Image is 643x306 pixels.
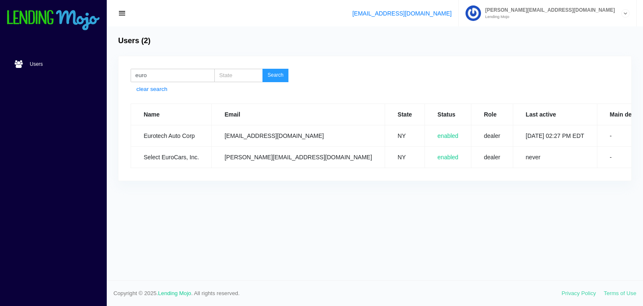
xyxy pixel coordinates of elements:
input: Search name/email [131,69,215,82]
span: enabled [437,154,458,161]
span: Users [30,62,43,67]
td: NY [385,147,424,168]
button: Search [262,69,288,82]
th: Role [471,104,513,125]
td: Select EuroCars, Inc. [131,147,212,168]
span: [PERSON_NAME][EMAIL_ADDRESS][DOMAIN_NAME] [481,8,615,13]
td: [PERSON_NAME][EMAIL_ADDRESS][DOMAIN_NAME] [212,147,385,168]
th: Name [131,104,212,125]
a: Terms of Use [604,290,636,296]
span: Copyright © 2025. . All rights reserved. [113,289,562,298]
th: Last active [513,104,597,125]
td: never [513,147,597,168]
input: State [214,69,263,82]
img: Profile image [466,5,481,21]
td: NY [385,125,424,147]
td: Eurotech Auto Corp [131,125,212,147]
small: Lending Mojo [481,15,615,19]
h4: Users (2) [118,36,150,46]
span: enabled [437,132,458,139]
a: [EMAIL_ADDRESS][DOMAIN_NAME] [352,10,452,17]
a: clear search [136,85,167,93]
td: [DATE] 02:27 PM EDT [513,125,597,147]
td: dealer [471,147,513,168]
img: logo-small.png [6,10,100,31]
th: Status [425,104,471,125]
td: [EMAIL_ADDRESS][DOMAIN_NAME] [212,125,385,147]
td: dealer [471,125,513,147]
a: Privacy Policy [562,290,596,296]
th: State [385,104,424,125]
a: Lending Mojo [158,290,191,296]
th: Email [212,104,385,125]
